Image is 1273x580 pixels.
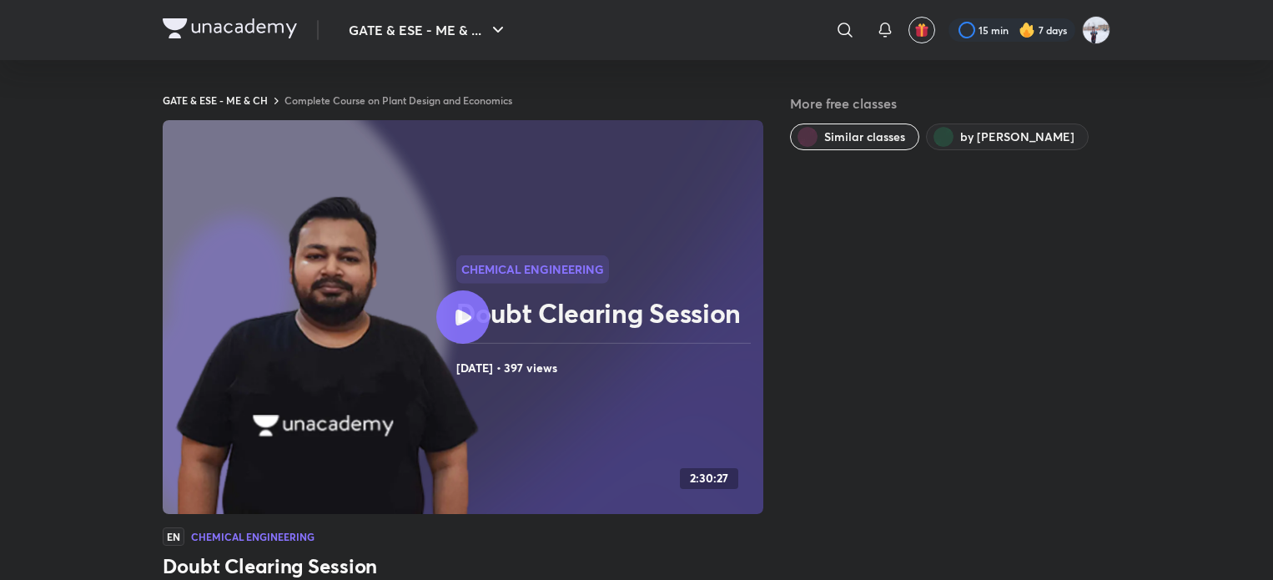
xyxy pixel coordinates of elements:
a: GATE & ESE - ME & CH [163,93,268,107]
a: Company Logo [163,18,297,43]
span: by Ankur Bansal [960,129,1074,145]
img: streak [1019,22,1035,38]
h4: 2:30:27 [690,472,728,486]
button: GATE & ESE - ME & ... [339,13,518,47]
span: EN [163,527,184,546]
h5: More free classes [790,93,1110,113]
h3: Doubt Clearing Session [163,552,763,579]
img: Nikhil [1082,16,1110,44]
a: Complete Course on Plant Design and Economics [284,93,512,107]
h4: [DATE] • 397 views [456,357,757,379]
h2: Doubt Clearing Session [456,296,757,330]
img: avatar [914,23,929,38]
button: avatar [908,17,935,43]
h4: Chemical Engineering [191,532,314,542]
button: by Ankur Bansal [926,124,1089,150]
img: Company Logo [163,18,297,38]
button: Similar classes [790,124,919,150]
span: Similar classes [824,129,905,145]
